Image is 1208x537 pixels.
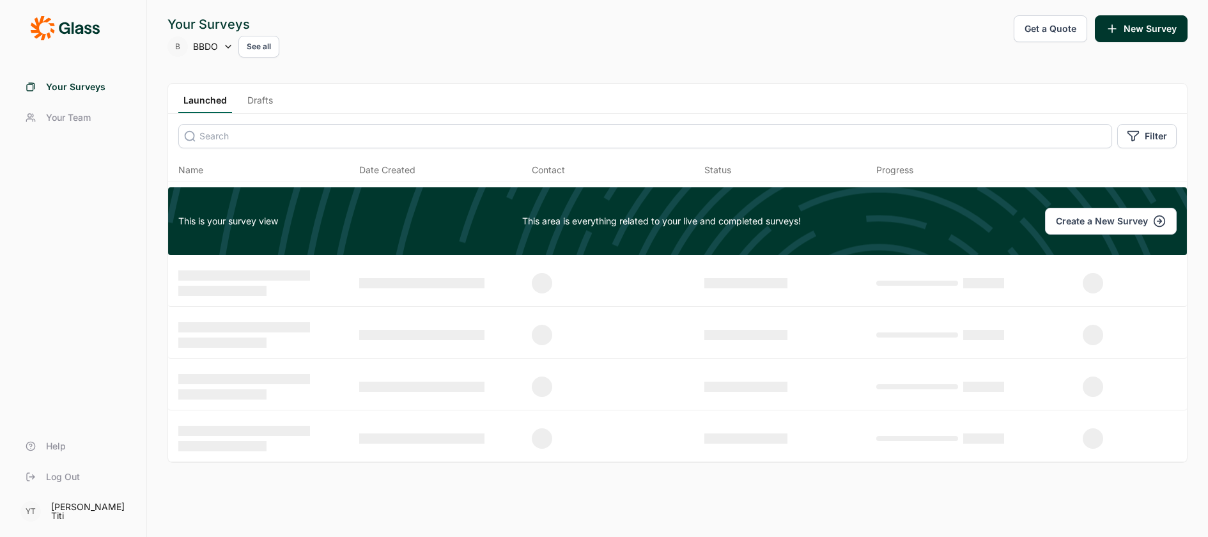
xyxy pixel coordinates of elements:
[359,164,415,176] span: Date Created
[167,36,188,57] div: B
[178,94,232,113] a: Launched
[1145,130,1167,143] span: Filter
[876,164,913,176] div: Progress
[20,501,41,522] div: YT
[1014,15,1087,42] button: Get a Quote
[178,164,203,176] span: Name
[704,164,731,176] div: Status
[193,40,218,53] span: BBDO
[51,502,131,520] div: [PERSON_NAME] Titi
[522,215,801,228] p: This area is everything related to your live and completed surveys!
[1117,124,1177,148] button: Filter
[532,164,565,176] div: Contact
[1095,15,1188,42] button: New Survey
[46,81,105,93] span: Your Surveys
[46,440,66,453] span: Help
[46,111,91,124] span: Your Team
[178,215,278,228] span: This is your survey view
[46,471,80,483] span: Log Out
[1045,208,1177,235] button: Create a New Survey
[238,36,279,58] button: See all
[178,124,1112,148] input: Search
[242,94,278,113] a: Drafts
[167,15,279,33] div: Your Surveys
